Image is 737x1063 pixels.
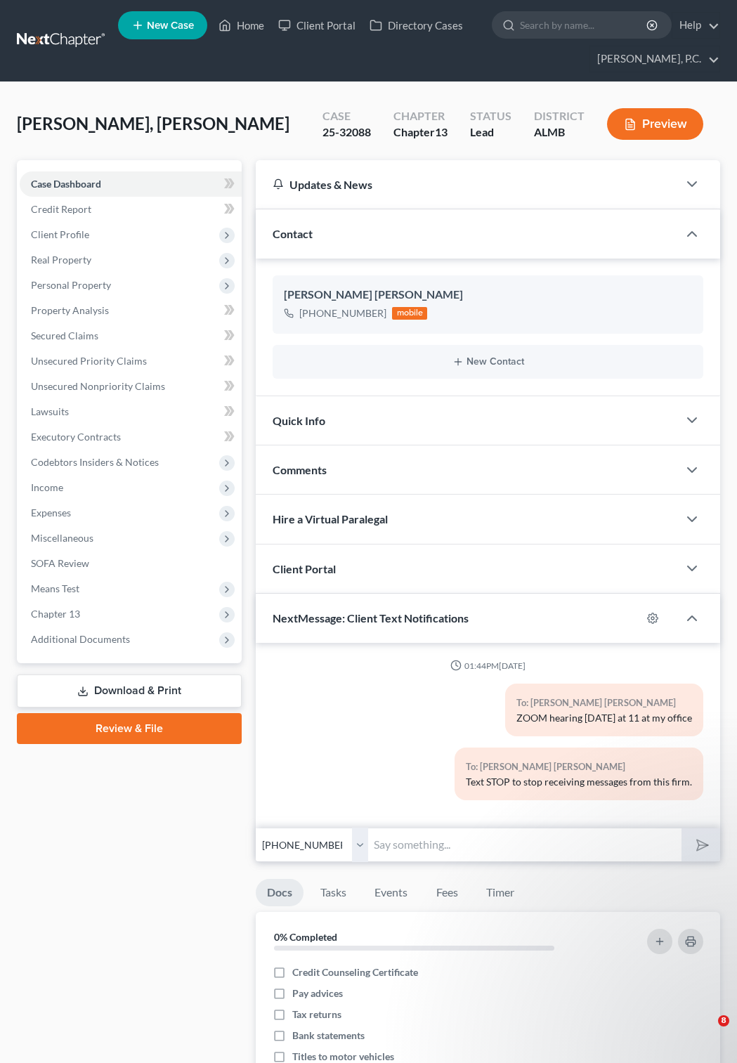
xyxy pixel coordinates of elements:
span: NextMessage: Client Text Notifications [273,611,469,625]
div: 01:44PM[DATE] [273,660,703,672]
a: Unsecured Nonpriority Claims [20,374,242,399]
strong: 0% Completed [274,931,337,943]
button: New Contact [284,356,692,367]
div: Chapter [393,124,448,141]
span: Quick Info [273,414,325,427]
a: Home [211,13,271,38]
span: Pay advices [292,986,343,1000]
a: Tasks [309,879,358,906]
a: Docs [256,879,304,906]
a: Case Dashboard [20,171,242,197]
span: Comments [273,463,327,476]
div: ZOOM hearing [DATE] at 11 at my office [516,711,692,725]
span: Credit Report [31,203,91,215]
a: Review & File [17,713,242,744]
a: Fees [424,879,469,906]
span: Contact [273,227,313,240]
div: Updates & News [273,177,661,192]
span: Codebtors Insiders & Notices [31,456,159,468]
span: 13 [435,125,448,138]
a: Download & Print [17,674,242,707]
a: [PERSON_NAME], P.C. [590,46,719,72]
span: Case Dashboard [31,178,101,190]
a: Events [363,879,419,906]
div: mobile [392,307,427,320]
span: Unsecured Nonpriority Claims [31,380,165,392]
span: Property Analysis [31,304,109,316]
span: Lawsuits [31,405,69,417]
a: Help [672,13,719,38]
a: SOFA Review [20,551,242,576]
span: Client Portal [273,562,336,575]
span: Bank statements [292,1029,365,1043]
div: Status [470,108,511,124]
span: Chapter 13 [31,608,80,620]
span: Hire a Virtual Paralegal [273,512,388,526]
div: District [534,108,585,124]
div: Lead [470,124,511,141]
span: Client Profile [31,228,89,240]
span: Credit Counseling Certificate [292,965,418,979]
span: Miscellaneous [31,532,93,544]
span: Means Test [31,582,79,594]
span: SOFA Review [31,557,89,569]
div: To: [PERSON_NAME] [PERSON_NAME] [466,759,692,775]
span: Executory Contracts [31,431,121,443]
a: Credit Report [20,197,242,222]
a: Timer [475,879,526,906]
div: [PERSON_NAME] [PERSON_NAME] [284,287,692,304]
span: Real Property [31,254,91,266]
div: To: [PERSON_NAME] [PERSON_NAME] [516,695,692,711]
iframe: Intercom live chat [689,1015,723,1049]
span: Unsecured Priority Claims [31,355,147,367]
input: Say something... [368,828,681,862]
div: Case [322,108,371,124]
a: Property Analysis [20,298,242,323]
span: New Case [147,20,194,31]
div: ALMB [534,124,585,141]
a: Directory Cases [363,13,470,38]
a: Unsecured Priority Claims [20,348,242,374]
a: Client Portal [271,13,363,38]
a: Executory Contracts [20,424,242,450]
div: Text STOP to stop receiving messages from this firm. [466,775,692,789]
span: Tax returns [292,1007,341,1022]
span: Income [31,481,63,493]
span: Secured Claims [31,330,98,341]
span: Personal Property [31,279,111,291]
span: Expenses [31,507,71,519]
div: Chapter [393,108,448,124]
input: Search by name... [520,12,648,38]
a: Secured Claims [20,323,242,348]
a: Lawsuits [20,399,242,424]
div: [PHONE_NUMBER] [299,306,386,320]
span: Additional Documents [31,633,130,645]
span: [PERSON_NAME], [PERSON_NAME] [17,113,289,133]
div: 25-32088 [322,124,371,141]
span: 8 [718,1015,729,1026]
button: Preview [607,108,703,140]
